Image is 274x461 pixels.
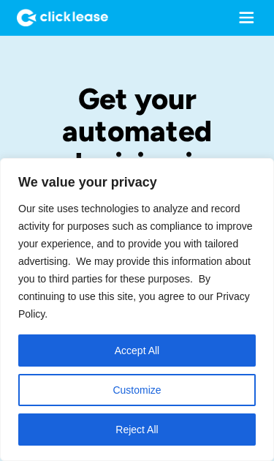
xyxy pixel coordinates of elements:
span: Our site uses technologies to analyze and record activity for purposes such as compliance to impr... [18,203,253,320]
h1: Get your automated decision in seconds. [15,83,259,211]
button: Customize [18,374,256,406]
p: We value your privacy [1,173,273,191]
button: Reject All [18,413,256,446]
img: Clicklease logo [17,9,108,27]
button: Accept All [18,334,256,367]
a: home [9,9,108,27]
